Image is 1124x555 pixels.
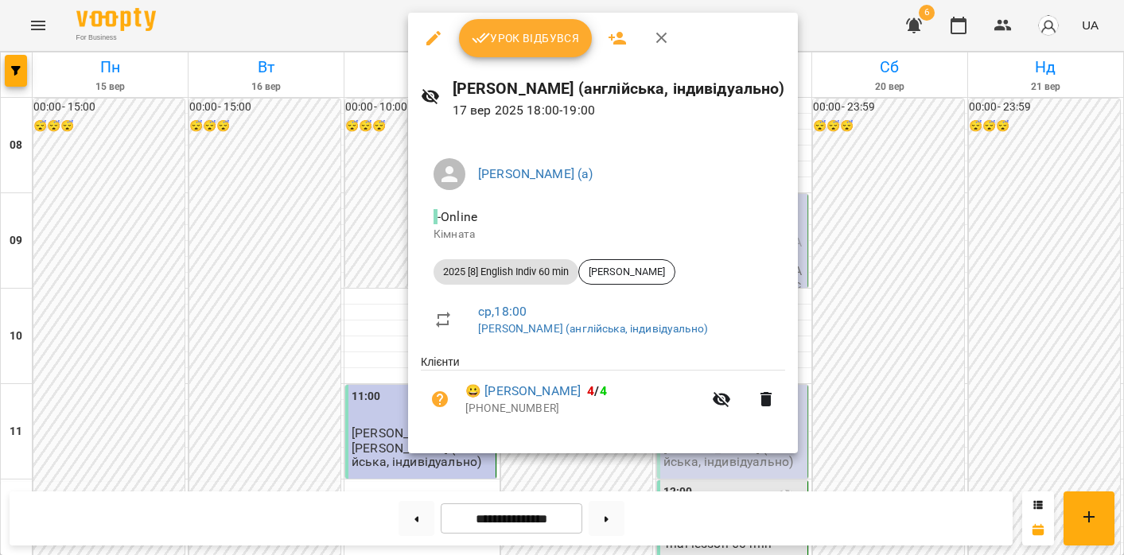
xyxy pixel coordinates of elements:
[478,304,527,319] a: ср , 18:00
[600,383,607,398] span: 4
[472,29,580,48] span: Урок відбувся
[453,101,785,120] p: 17 вер 2025 18:00 - 19:00
[434,265,578,279] span: 2025 [8] English Indiv 60 min
[578,259,675,285] div: [PERSON_NAME]
[478,322,708,335] a: [PERSON_NAME] (англійська, індивідуально)
[434,227,772,243] p: Кімната
[587,383,594,398] span: 4
[453,76,785,101] h6: [PERSON_NAME] (англійська, індивідуально)
[459,19,593,57] button: Урок відбувся
[587,383,606,398] b: /
[421,354,785,433] ul: Клієнти
[434,209,480,224] span: - Online
[579,265,675,279] span: [PERSON_NAME]
[478,166,593,181] a: [PERSON_NAME] (а)
[465,382,581,401] a: 😀 [PERSON_NAME]
[465,401,702,417] p: [PHONE_NUMBER]
[421,380,459,418] button: Візит ще не сплачено. Додати оплату?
